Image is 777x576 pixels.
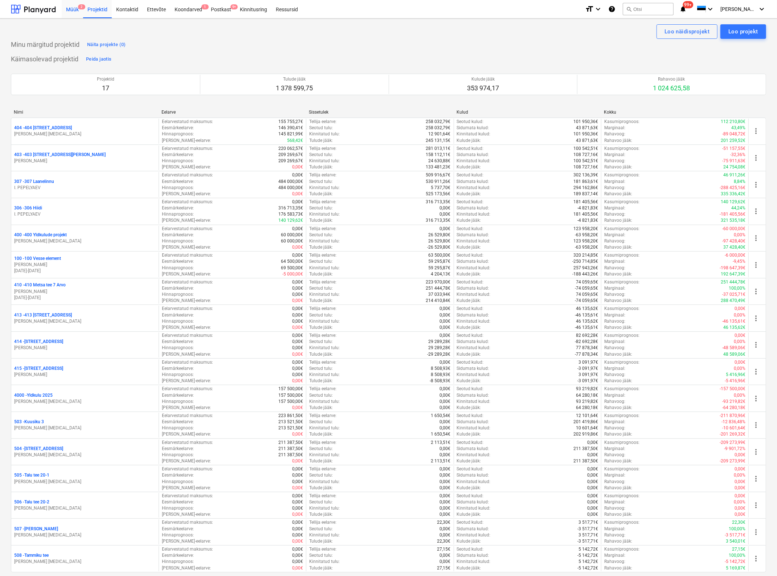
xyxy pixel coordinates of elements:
[457,158,491,164] p: Kinnitatud kulud :
[457,205,489,211] p: Sidumata kulud :
[278,146,303,152] p: 220 062,57€
[276,84,313,93] p: 1 378 599,75
[162,138,211,144] p: [PERSON_NAME]-eelarve :
[604,232,625,238] p: Marginaal :
[573,238,598,244] p: 123 958,20€
[573,226,598,232] p: 123 958,20€
[734,179,745,185] p: 8,84%
[721,217,745,224] p: 321 535,18€
[431,185,451,191] p: 5 737,70€
[721,199,745,205] p: 140 129,62€
[575,232,598,238] p: -63 958,20€
[309,191,333,197] p: Tulude jääk :
[14,295,156,301] p: [DATE] - [DATE]
[162,179,194,185] p: Eesmärkeelarve :
[720,265,745,271] p: -198 647,39€
[309,226,336,232] p: Tellija eelarve :
[623,3,674,15] button: Otsi
[14,205,42,211] p: 306 - 306 Hiidi
[721,191,745,197] p: 335 336,42€
[309,119,336,125] p: Tellija eelarve :
[278,119,303,125] p: 155 755,27€
[162,258,194,265] p: Eesmärkeelarve :
[604,191,632,197] p: Rahavoo jääk :
[604,238,625,244] p: Rahavoog :
[604,185,625,191] p: Rahavoog :
[573,191,598,197] p: 189 837,14€
[752,528,760,536] span: more_vert
[604,179,625,185] p: Marginaal :
[11,55,78,64] p: Käimasolevad projektid
[309,138,333,144] p: Tulude jääk :
[14,499,49,505] p: 506 - Talu tee 20-2
[14,372,156,378] p: [PERSON_NAME]
[723,244,745,250] p: 37 428,40€
[281,238,303,244] p: 60 000,00€
[14,552,156,565] div: 508 -Tammiku tee[PERSON_NAME] [MEDICAL_DATA]
[573,119,598,125] p: 101 950,36€
[309,244,333,250] p: Tulude jääk :
[230,4,238,9] span: 9+
[752,234,760,242] span: more_vert
[309,152,333,158] p: Seotud tulu :
[723,172,745,178] p: 46 911,26€
[14,472,49,478] p: 505 - Talu tee 20-1
[14,268,156,274] p: [DATE] - [DATE]
[752,207,760,216] span: more_vert
[573,265,598,271] p: 257 943,26€
[309,258,333,265] p: Seotud tulu :
[201,4,209,9] span: 1
[722,131,745,137] p: -89 048,72€
[162,205,194,211] p: Eesmärkeelarve :
[14,158,156,164] p: [PERSON_NAME]
[276,76,313,82] p: Tulude jääk
[85,39,128,50] button: Näita projekte (0)
[14,425,156,431] p: [PERSON_NAME] [MEDICAL_DATA]
[309,252,336,258] p: Tellija eelarve :
[467,76,499,82] p: Kulude jääk
[309,205,333,211] p: Seotud tulu :
[162,164,211,170] p: [PERSON_NAME]-eelarve :
[720,24,766,39] button: Loo projekt
[752,394,760,403] span: more_vert
[14,499,156,511] div: 506 -Talu tee 20-2[PERSON_NAME] [MEDICAL_DATA]
[577,217,598,224] p: -4 821,83€
[278,217,303,224] p: 140 129,62€
[573,146,598,152] p: 100 542,51€
[14,559,156,565] p: [PERSON_NAME] [MEDICAL_DATA]
[14,446,156,458] div: 504 -[STREET_ADDRESS][PERSON_NAME] [MEDICAL_DATA]
[162,238,194,244] p: Hinnaprognoos :
[162,217,211,224] p: [PERSON_NAME]-eelarve :
[604,265,625,271] p: Rahavoog :
[292,244,303,250] p: 0,00€
[287,138,303,144] p: 568,42€
[162,119,213,125] p: Eelarvestatud maksumus :
[162,244,211,250] p: [PERSON_NAME]-eelarve :
[278,179,303,185] p: 484 000,00€
[14,211,156,217] p: I. PEPELYAEV
[281,232,303,238] p: 60 000,00€
[14,205,156,217] div: 306 -306 HiidiI. PEPELYAEV
[162,265,194,271] p: Hinnaprognoos :
[573,131,598,137] p: 101 950,36€
[14,256,61,262] p: 100 - 100 Vesse element
[14,345,156,351] p: [PERSON_NAME]
[309,217,333,224] p: Tulude jääk :
[577,205,598,211] p: -4 821,83€
[14,289,156,295] p: [PERSON_NAME]
[752,127,760,135] span: more_vert
[604,125,625,131] p: Marginaal :
[14,552,49,559] p: 508 - Tammiku tee
[457,238,491,244] p: Kinnitatud kulud :
[278,131,303,137] p: 145 821,99€
[14,339,63,345] p: 414 - [STREET_ADDRESS]
[426,179,451,185] p: 530 911,26€
[457,110,598,115] div: Kulud
[309,185,340,191] p: Kinnitatud tulu :
[278,152,303,158] p: 209 269,67€
[309,265,340,271] p: Kinnitatud tulu :
[14,399,156,405] p: [PERSON_NAME] [MEDICAL_DATA]
[604,138,632,144] p: Rahavoo jääk :
[426,172,451,178] p: 509 916,67€
[426,164,451,170] p: 133 481,23€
